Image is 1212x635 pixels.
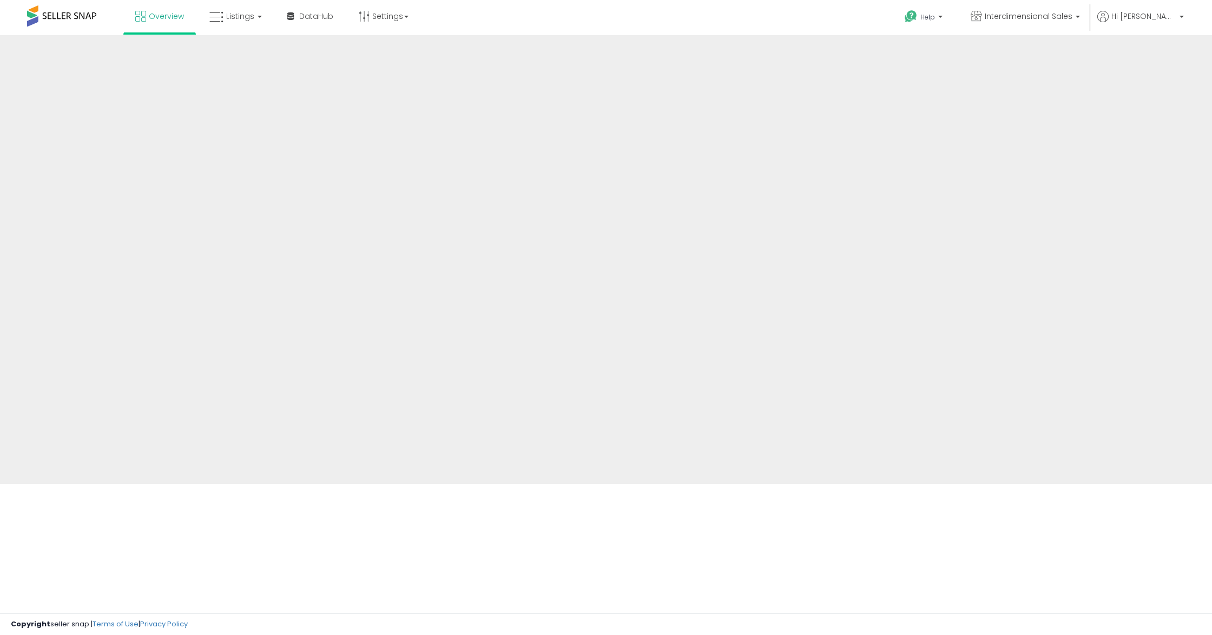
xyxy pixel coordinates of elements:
a: Hi [PERSON_NAME] [1097,11,1184,35]
span: Help [920,12,935,22]
a: Help [896,2,953,35]
span: DataHub [299,11,333,22]
span: Listings [226,11,254,22]
i: Get Help [904,10,918,23]
span: Interdimensional Sales [985,11,1072,22]
span: Overview [149,11,184,22]
span: Hi [PERSON_NAME] [1111,11,1176,22]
